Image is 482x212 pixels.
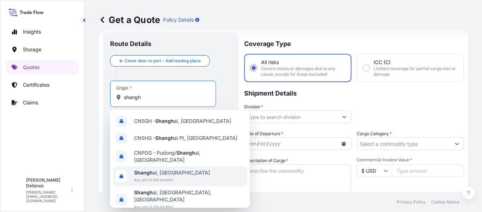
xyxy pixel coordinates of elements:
[110,110,250,208] div: Show suggestions
[134,189,244,203] span: ai, [GEOGRAPHIC_DATA], [GEOGRAPHIC_DATA]
[23,99,38,106] p: Claims
[134,134,237,142] span: CNSHG - ai Pt, [GEOGRAPHIC_DATA]
[244,103,263,110] label: Division
[374,66,458,77] span: Limited coverage for partial cargo loss or damage
[338,110,351,123] button: Show suggestions
[357,130,392,137] label: Cargo Category
[261,66,345,77] span: Covers losses or damages due to any cause, except for those excluded
[431,199,459,205] p: Cookie Notice
[23,81,49,88] p: Certificates
[23,46,41,53] p: Storage
[14,187,18,194] span: S
[357,137,451,150] input: Select a commodity type
[269,139,281,148] div: year,
[134,169,210,176] span: ai, [GEOGRAPHIC_DATA]
[244,157,288,164] label: Description of Cargo
[247,139,257,148] div: month,
[397,199,426,205] p: Privacy Policy
[374,59,391,66] span: ICC (C)
[26,177,70,189] p: [PERSON_NAME] Dellanos
[134,118,231,125] span: CNSGH - ai, [GEOGRAPHIC_DATA]
[338,138,349,149] button: Calendar
[163,16,194,23] p: Policy Details
[259,139,267,148] div: day,
[392,164,464,177] input: Type amount
[261,59,279,66] span: All risks
[155,135,174,141] b: Shangh
[244,82,464,103] p: Shipment Details
[176,150,195,156] b: Shangh
[257,139,259,148] div: /
[134,149,244,164] span: CNPDG - Pudong/ ai, [GEOGRAPHIC_DATA]
[155,118,174,124] b: Shangh
[124,94,207,101] input: Origin
[110,40,151,48] p: Route Details
[244,130,283,137] span: Date of Departure
[116,85,132,91] div: Origin
[134,189,153,195] b: Shangh
[357,157,464,163] span: Commercial Invoice Value
[99,14,160,25] p: Get a Quote
[23,28,41,35] p: Insights
[125,57,201,64] span: Cover door to port - Add loading place
[134,203,244,210] span: Any port in this location
[23,64,40,71] p: Quotes
[26,190,70,203] p: [PERSON_NAME][EMAIL_ADDRESS][DOMAIN_NAME]
[245,110,338,123] input: Type to search division
[451,137,463,150] button: Show suggestions
[134,170,153,176] b: Shangh
[244,33,464,54] p: Coverage Type
[134,176,210,183] span: Any port in this location
[267,139,269,148] div: /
